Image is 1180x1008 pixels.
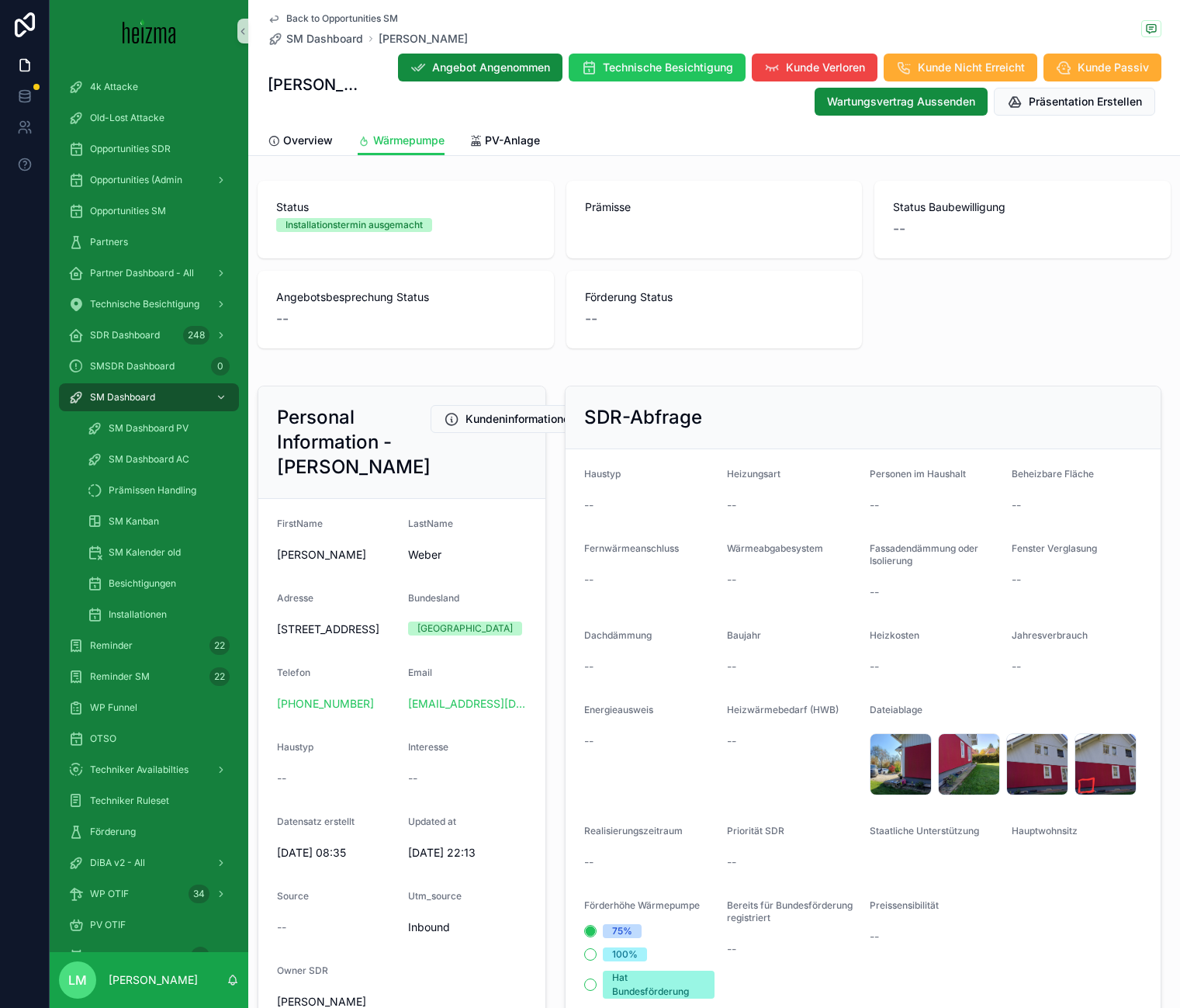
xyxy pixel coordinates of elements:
span: Preissensibilität [870,899,939,911]
a: Opportunities (Admin [59,166,239,194]
a: Techniker Ruleset [59,787,239,815]
button: Wartungsvertrag Aussenden [815,88,988,116]
div: 248 [183,326,209,345]
div: 12 [191,947,209,965]
button: Kunde Passiv [1043,54,1161,81]
a: Reminder22 [59,632,239,660]
span: -- [727,659,736,674]
a: PV OTIF [59,911,239,939]
a: SDR Dashboard248 [59,321,239,349]
span: Hauptwohnsitz [1012,825,1078,837]
span: -- [584,497,593,513]
span: Förderung [90,826,136,838]
span: -- [727,854,736,870]
span: Förderhöhe Wärmepumpe [584,899,700,911]
span: Prämissen Handling [109,484,196,497]
button: Kundeninformationen Bearbeiten [431,405,648,433]
span: Angebotsbesprechung Status [276,289,535,305]
span: -- [870,584,879,600]
a: Wärmepumpe [358,126,445,156]
span: Status [276,199,535,215]
span: Haustyp [277,741,313,753]
span: SM Dashboard [90,391,155,404]
span: Staatliche Unterstützung [870,825,979,837]
div: scrollable content [50,62,248,952]
span: Personen im Haushalt [870,468,966,480]
span: -- [277,920,286,935]
div: 100% [612,947,638,961]
a: SM Dashboard [268,31,363,47]
span: -- [1012,659,1021,674]
a: SM Dashboard AC [78,445,239,473]
a: Reminder SM22 [59,663,239,691]
span: Owner SDR [277,965,328,976]
a: SM Kalender old [78,539,239,566]
span: PV-Anlage [485,133,540,148]
span: SM Dashboard AC [109,453,189,466]
span: -- [584,659,593,674]
span: LastName [408,518,453,529]
span: -- [408,771,417,786]
span: [STREET_ADDRESS] [277,622,396,637]
span: Jahresverbrauch [1012,629,1088,641]
a: SMSDR Dashboard0 [59,352,239,380]
span: -- [727,941,736,957]
span: Partner Dashboard - All [90,267,194,279]
a: [PHONE_NUMBER] [277,696,374,712]
a: Partner Dashboard - All [59,259,239,287]
span: Bereits für Bundesförderung registriert [727,899,853,923]
span: -- [1012,497,1021,513]
a: Back to Opportunities SM [268,12,398,25]
span: Fernwärmeanschluss [584,542,679,554]
span: Energieausweis [584,704,653,715]
a: Prämissen Handling [78,476,239,504]
a: SM Kanban [78,507,239,535]
a: 4k Attacke [59,73,239,101]
span: -- [893,218,905,240]
span: -- [276,308,289,330]
span: Techniker Availabilties [90,764,189,776]
span: Kundeninformationen Bearbeiten [465,411,635,427]
span: Weber [408,547,527,563]
span: WP OTIF [90,888,129,900]
span: -- [870,929,879,944]
button: Kunde Nicht Erreicht [884,54,1037,81]
span: Besichtigungen [109,577,176,590]
span: Heizwärmebedarf (HWB) [727,704,839,715]
span: Fenster Verglasung [1012,542,1097,554]
span: DiBA v2 - All [90,857,145,869]
span: -- [585,308,597,330]
span: PV OTIF [90,919,126,931]
a: Installationen [78,601,239,629]
span: Partners [90,236,128,248]
h2: Personal Information - [PERSON_NAME] [277,405,431,480]
span: Overview [283,133,333,148]
span: Technische Besichtigung [603,60,733,75]
span: Kunde Passiv [1078,60,1149,75]
span: Utm_source [408,890,462,902]
span: Technische Besichtigung [90,298,199,310]
div: [GEOGRAPHIC_DATA] [417,622,513,636]
span: Baujahr [727,629,761,641]
a: Heiama12 [59,942,239,970]
div: Installationstermin ausgemacht [285,218,423,232]
span: Dateiablage [870,704,922,715]
span: -- [277,771,286,786]
div: 75% [612,924,632,938]
span: [DATE] 22:13 [408,845,527,861]
span: 4k Attacke [90,81,138,93]
span: Heizkosten [870,629,919,641]
span: [PERSON_NAME] [379,31,468,47]
span: Adresse [277,592,313,604]
span: Beheizbare Fläche [1012,468,1094,480]
h2: SDR-Abfrage [584,405,702,430]
span: -- [584,733,593,749]
a: Förderung [59,818,239,846]
span: Interesse [408,741,448,753]
span: Opportunities SDR [90,143,171,155]
a: OTSO [59,725,239,753]
p: [PERSON_NAME] [109,972,198,988]
a: Overview [268,126,333,158]
span: WP Funnel [90,701,137,714]
span: [DATE] 08:35 [277,845,396,861]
